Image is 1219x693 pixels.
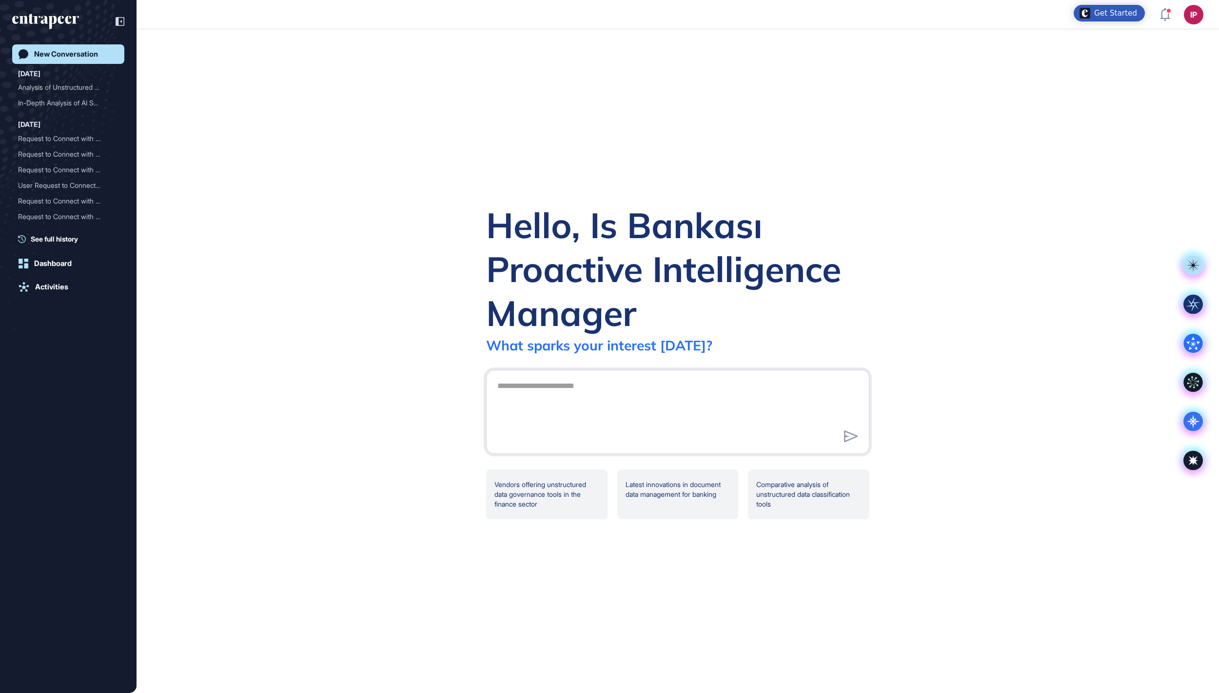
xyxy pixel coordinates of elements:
div: In-Depth Analysis of AI S... [18,95,111,111]
div: Request to Connect with R... [18,224,111,240]
div: Request to Connect with Reese [18,193,118,209]
div: Request to Connect with Reese [18,146,118,162]
div: Latest innovations in document data management for banking [617,469,739,519]
img: launcher-image-alternative-text [1080,8,1090,19]
a: See full history [18,234,124,244]
div: Request to Connect with Reese [18,162,118,178]
div: What sparks your interest [DATE]? [486,337,712,354]
div: Analysis of Unstructured Data Governance Market: Vendor Landscape and Tool Capabilities [18,80,118,95]
div: Dashboard [34,259,72,268]
div: Open Get Started checklist [1074,5,1145,21]
div: Request to Connect with R... [18,131,111,146]
div: User Request to Connect t... [18,178,111,193]
div: Hello, Is Bankası Proactive Intelligence Manager [486,203,869,335]
a: New Conversation [12,44,124,64]
div: Get Started [1094,8,1137,18]
span: See full history [31,234,78,244]
div: Activities [35,283,68,291]
div: [DATE] [18,119,40,130]
div: Request to Connect with R... [18,209,111,224]
a: Dashboard [12,254,124,273]
div: Request to Connect with R... [18,162,111,178]
div: In-Depth Analysis of AI Security Firms: Competitor Analysis and Market Trends [18,95,118,111]
div: New Conversation [34,50,98,59]
div: Comparative analysis of unstructured data classification tools [748,469,869,519]
div: Request to Connect with R... [18,146,111,162]
div: Request to Connect with R... [18,193,111,209]
div: Request to Connect with Reese [18,131,118,146]
div: [DATE] [18,68,40,80]
div: entrapeer-logo [12,14,79,29]
div: User Request to Connect to Reese [18,178,118,193]
button: IP [1184,5,1203,24]
div: Request to Connect with Reese [18,224,118,240]
a: Activities [12,277,124,297]
div: Analysis of Unstructured ... [18,80,111,95]
div: Request to Connect with Reese [18,209,118,224]
div: Vendors offering unstructured data governance tools in the finance sector [486,469,608,519]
